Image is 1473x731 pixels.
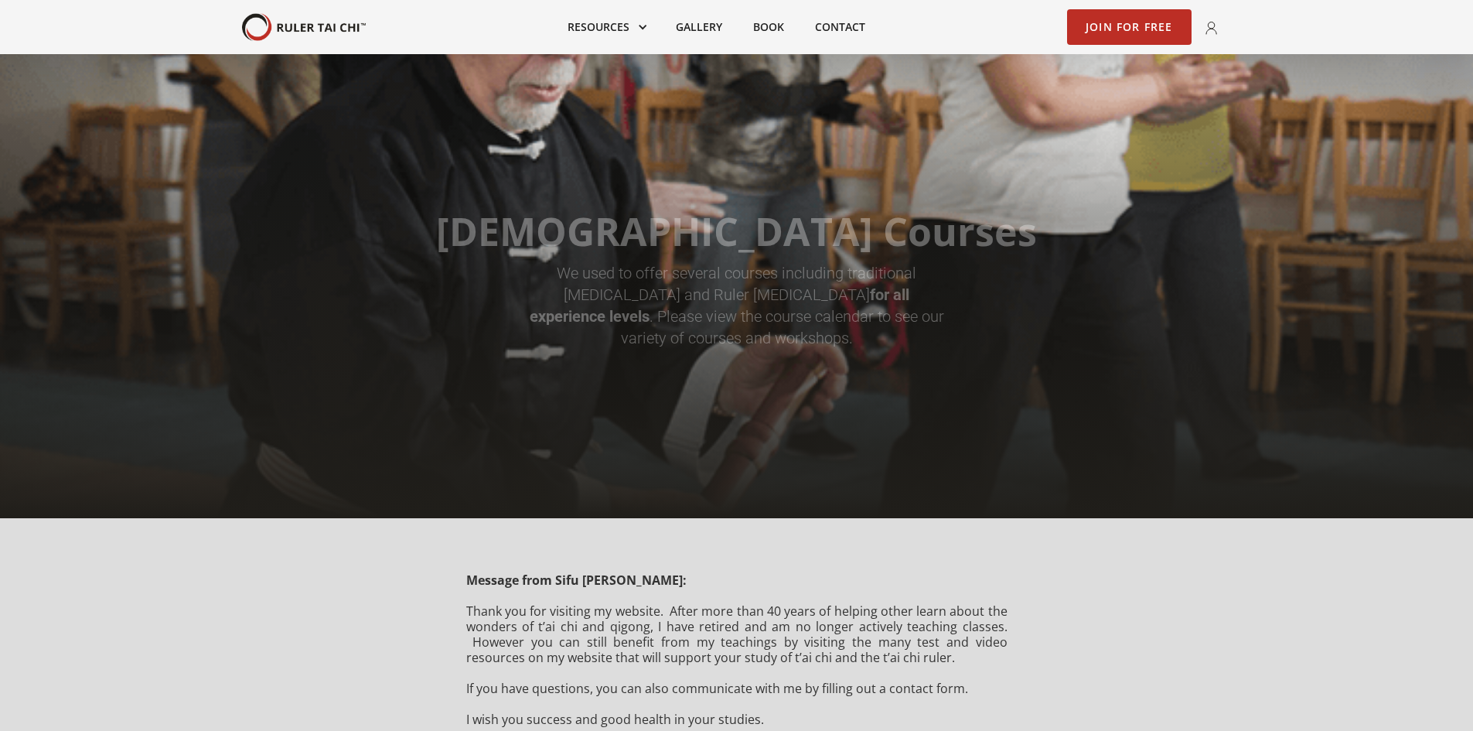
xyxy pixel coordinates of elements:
[738,10,800,44] a: Book
[242,13,366,42] img: Your Brand Name
[800,10,881,44] a: Contact
[436,208,1037,254] h1: [DEMOGRAPHIC_DATA] Courses
[242,13,366,42] a: home
[525,262,948,349] p: We used to offer several courses including traditional [MEDICAL_DATA] and Ruler [MEDICAL_DATA] . ...
[660,10,738,44] a: Gallery
[552,10,660,44] div: Resources
[466,572,687,589] strong: Message from Sifu [PERSON_NAME]: ‍
[1067,9,1192,45] a: Join for Free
